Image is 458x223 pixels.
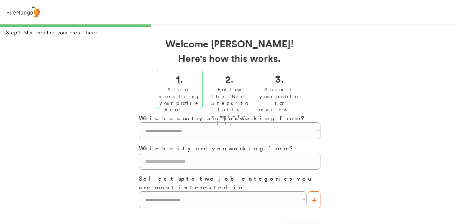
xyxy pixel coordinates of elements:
h3: Select up to two job categories you are most interested in. [139,174,320,191]
h2: 1. [176,72,183,86]
div: Start creating your profile here. [158,86,201,113]
img: logo%20-%20hiremango%20gray.png [5,5,41,19]
h3: Which city are you working from? [139,144,320,153]
div: Step 1. Start creating your profile here. [6,29,458,36]
div: Submit your profile for review. [259,86,300,113]
div: 33% [1,24,457,27]
button: + [308,191,320,208]
div: Follow the "Next Steps" to fully complete it. [209,86,250,127]
h2: 2. [226,72,234,86]
h2: Welcome [PERSON_NAME]! Here's how this works. [139,36,320,65]
h2: 3. [275,72,284,86]
h3: Which country are you working from? [139,114,320,122]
